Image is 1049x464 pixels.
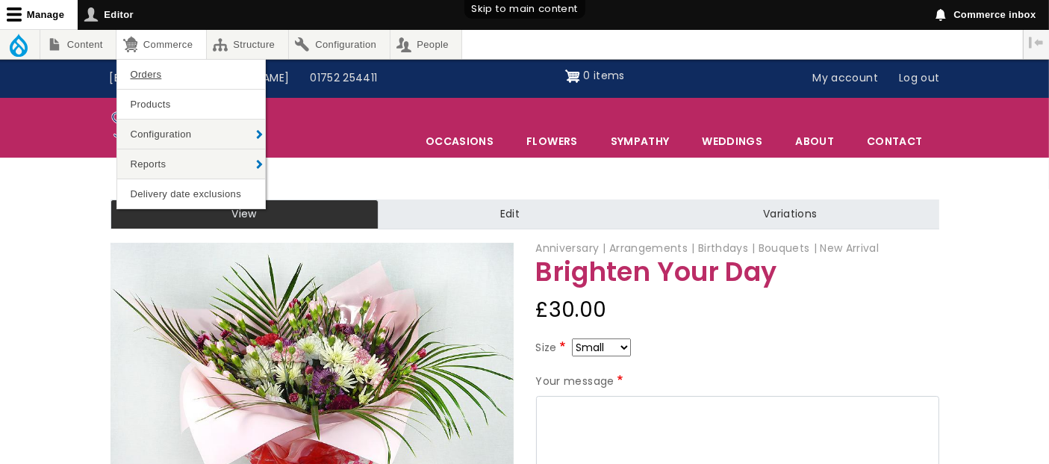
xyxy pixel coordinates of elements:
[698,241,756,256] span: Birthdays
[641,199,939,229] a: Variations
[99,64,300,93] a: [EMAIL_ADDRESS][DOMAIN_NAME]
[759,241,817,256] span: Bouquets
[110,199,379,229] a: View
[536,258,939,287] h1: Brighten Your Day
[888,64,950,93] a: Log out
[110,102,187,154] img: Home
[565,64,625,88] a: Shopping cart 0 items
[779,126,850,157] a: About
[116,30,205,59] a: Commerce
[289,30,390,59] a: Configuration
[207,30,288,59] a: Structure
[565,64,580,88] img: Shopping cart
[299,64,387,93] a: 01752 254411
[536,339,569,357] label: Size
[117,60,265,89] a: Orders
[595,126,685,157] a: Sympathy
[117,120,265,149] a: Configuration
[536,241,606,256] span: Anniversary
[686,126,778,157] span: Weddings
[410,126,509,157] span: Occasions
[536,292,939,328] div: £30.00
[583,68,624,83] span: 0 items
[511,126,593,157] a: Flowers
[117,90,265,119] a: Products
[820,241,879,256] span: New Arrival
[1024,30,1049,55] button: Vertical orientation
[117,179,265,208] a: Delivery date exclusions
[803,64,889,93] a: My account
[99,199,950,229] nav: Tabs
[40,30,116,59] a: Content
[851,126,938,157] a: Contact
[536,373,626,391] label: Your message
[609,241,695,256] span: Arrangements
[379,199,641,229] a: Edit
[117,149,265,179] a: Reports
[390,30,462,59] a: People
